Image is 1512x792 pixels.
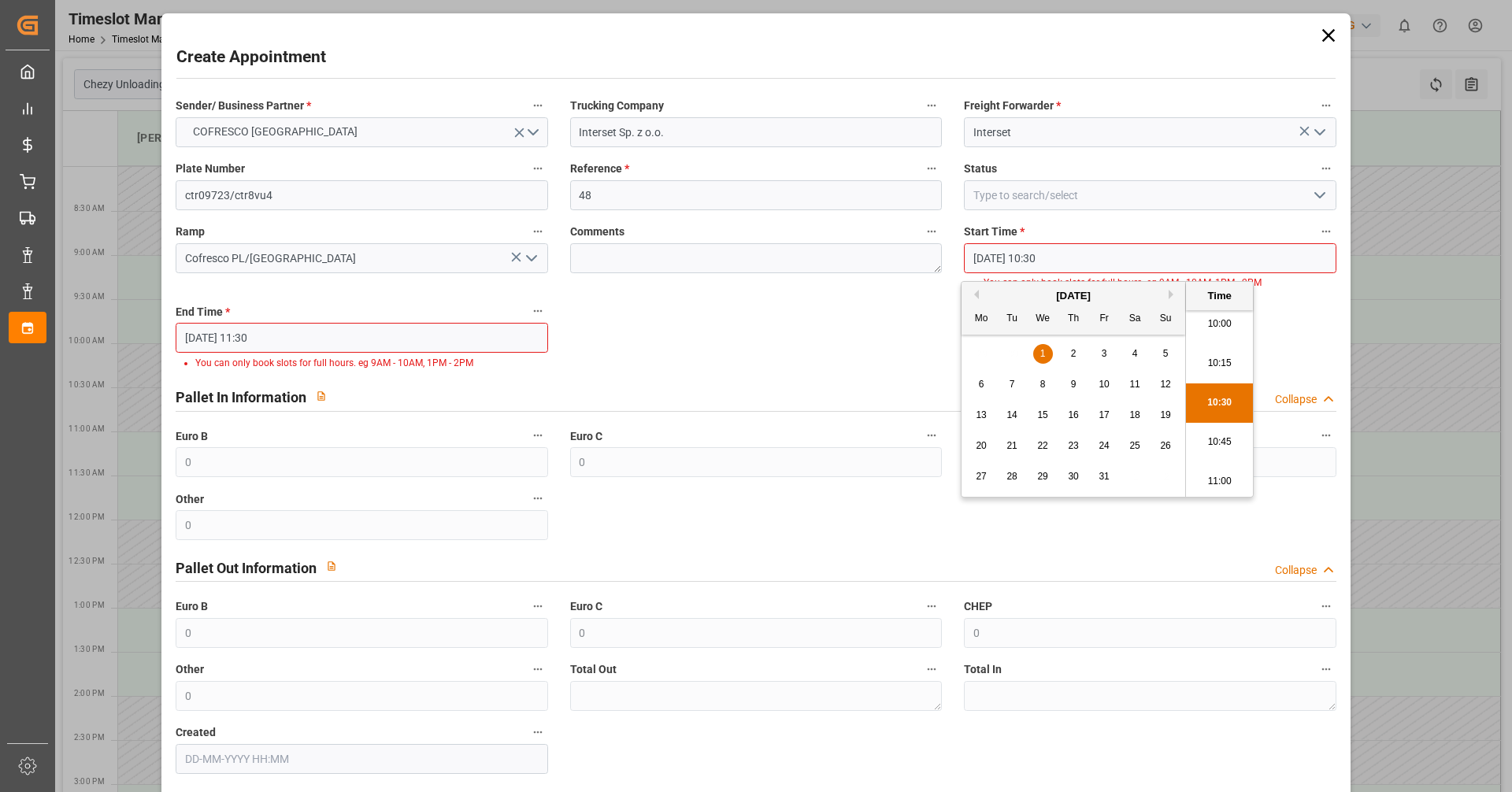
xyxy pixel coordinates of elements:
div: Choose Saturday, October 4th, 2025 [1125,344,1145,364]
div: Choose Thursday, October 23rd, 2025 [1064,436,1084,456]
span: 11 [1129,379,1140,390]
h2: Create Appointment [176,45,326,70]
div: Choose Saturday, October 25th, 2025 [1125,436,1145,456]
span: Reference [570,161,629,177]
button: Euro B [528,425,548,446]
div: Choose Monday, October 20th, 2025 [972,436,991,456]
div: Choose Thursday, October 9th, 2025 [1064,375,1084,394]
span: 3 [1102,348,1107,359]
li: You can only book slots for full hours. eg 9AM - 10AM, 1PM - 2PM [984,276,1322,290]
span: Euro B [176,428,208,445]
button: Other [528,488,548,509]
input: Type to search/select [964,180,1336,210]
button: open menu [1306,120,1330,145]
button: open menu [176,117,547,147]
button: Freight Forwarder * [1316,95,1336,116]
div: Choose Sunday, October 19th, 2025 [1156,405,1176,425]
input: DD-MM-YYYY HH:MM [176,323,547,353]
div: Choose Saturday, October 18th, 2025 [1125,405,1145,425]
h2: Pallet Out Information [176,557,317,579]
button: CHEP [1316,425,1336,446]
input: Type to search/select [176,243,547,273]
span: Created [176,724,216,741]
button: Other [528,659,548,679]
div: Choose Wednesday, October 8th, 2025 [1033,375,1053,394]
span: Sender/ Business Partner [176,98,311,114]
span: Plate Number [176,161,245,177]
span: 12 [1160,379,1170,390]
span: 1 [1040,348,1046,359]
span: Total In [964,661,1002,678]
button: Status [1316,158,1336,179]
li: 10:45 [1186,423,1253,462]
span: CHEP [964,598,992,615]
span: 14 [1006,409,1017,420]
button: Sender/ Business Partner * [528,95,548,116]
li: 10:15 [1186,344,1253,383]
div: Choose Wednesday, October 15th, 2025 [1033,405,1053,425]
button: Previous Month [969,290,979,299]
div: Choose Thursday, October 30th, 2025 [1064,467,1084,487]
button: Comments [921,221,942,242]
div: Collapse [1275,562,1317,579]
div: We [1033,309,1053,329]
button: open menu [518,246,542,271]
span: 5 [1163,348,1169,359]
li: 11:00 [1186,462,1253,501]
span: 19 [1160,409,1170,420]
div: Fr [1095,309,1114,329]
div: Choose Wednesday, October 1st, 2025 [1033,344,1053,364]
button: Plate Number [528,158,548,179]
div: Sa [1125,309,1145,329]
span: Other [176,491,204,508]
span: Euro C [570,598,602,615]
div: Choose Tuesday, October 14th, 2025 [1002,405,1022,425]
input: DD-MM-YYYY HH:MM [964,243,1336,273]
button: Reference * [921,158,942,179]
div: Choose Monday, October 27th, 2025 [972,467,991,487]
div: month 2025-10 [966,339,1181,492]
span: End Time [176,304,230,320]
div: Choose Monday, October 6th, 2025 [972,375,991,394]
button: Trucking Company [921,95,942,116]
span: Freight Forwarder [964,98,1061,114]
div: Choose Friday, October 31st, 2025 [1095,467,1114,487]
button: Next Month [1169,290,1178,299]
span: 18 [1129,409,1140,420]
button: Euro C [921,596,942,616]
input: DD-MM-YYYY HH:MM [176,744,547,774]
div: Choose Thursday, October 2nd, 2025 [1064,344,1084,364]
button: Total In [1316,659,1336,679]
span: COFRESCO [GEOGRAPHIC_DATA] [185,124,365,140]
span: Trucking Company [570,98,664,114]
div: Choose Tuesday, October 21st, 2025 [1002,436,1022,456]
div: Choose Friday, October 17th, 2025 [1095,405,1114,425]
div: Choose Monday, October 13th, 2025 [972,405,991,425]
li: 10:30 [1186,383,1253,423]
div: Collapse [1275,391,1317,408]
span: 10 [1099,379,1109,390]
span: 31 [1099,471,1109,482]
li: You can only book slots for full hours. eg 9AM - 10AM, 1PM - 2PM [195,356,534,370]
span: 15 [1037,409,1047,420]
span: 16 [1068,409,1078,420]
div: Choose Tuesday, October 28th, 2025 [1002,467,1022,487]
div: Tu [1002,309,1022,329]
button: Euro B [528,596,548,616]
div: Su [1156,309,1176,329]
span: 29 [1037,471,1047,482]
span: Total Out [570,661,617,678]
button: open menu [1306,183,1330,208]
div: Choose Friday, October 24th, 2025 [1095,436,1114,456]
span: 21 [1006,440,1017,451]
div: Choose Wednesday, October 29th, 2025 [1033,467,1053,487]
li: 10:00 [1186,305,1253,344]
div: Choose Thursday, October 16th, 2025 [1064,405,1084,425]
span: 28 [1006,471,1017,482]
span: 24 [1099,440,1109,451]
span: Ramp [176,224,205,240]
span: 13 [976,409,986,420]
div: Choose Friday, October 3rd, 2025 [1095,344,1114,364]
span: 8 [1040,379,1046,390]
span: Comments [570,224,624,240]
